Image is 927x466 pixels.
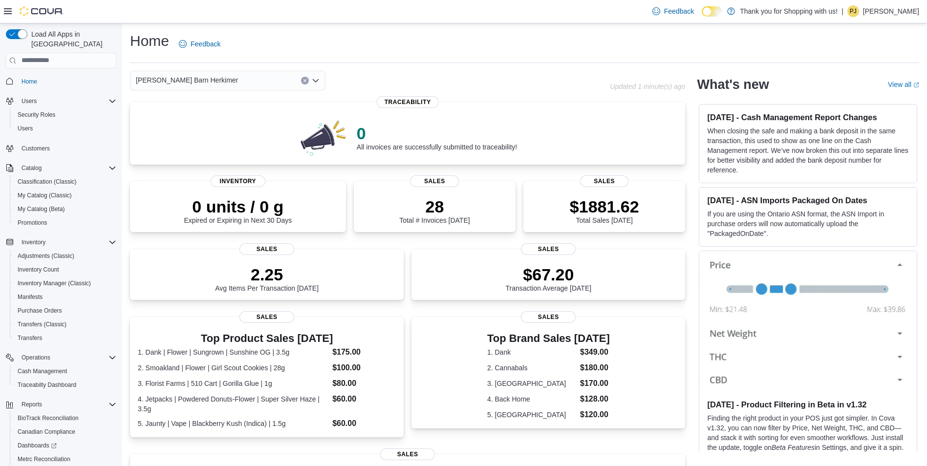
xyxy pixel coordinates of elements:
[18,367,67,375] span: Cash Management
[2,74,120,88] button: Home
[301,77,309,85] button: Clear input
[14,190,116,201] span: My Catalog (Classic)
[191,39,220,49] span: Feedback
[772,444,815,451] em: Beta Features
[312,77,320,85] button: Open list of options
[10,189,120,202] button: My Catalog (Classic)
[850,5,857,17] span: PJ
[14,277,116,289] span: Inventory Manager (Classic)
[487,394,576,404] dt: 4. Back Home
[10,276,120,290] button: Inventory Manager (Classic)
[18,162,45,174] button: Catalog
[14,426,116,438] span: Canadian Compliance
[14,250,116,262] span: Adjustments (Classic)
[14,440,116,451] span: Dashboards
[22,78,37,85] span: Home
[487,333,610,344] h3: Top Brand Sales [DATE]
[10,364,120,378] button: Cash Management
[841,5,843,17] p: |
[130,31,169,51] h1: Home
[14,109,59,121] a: Security Roles
[399,197,470,224] div: Total # Invoices [DATE]
[211,175,265,187] span: Inventory
[10,425,120,439] button: Canadian Compliance
[14,123,37,134] a: Users
[14,453,116,465] span: Metrc Reconciliation
[10,216,120,230] button: Promotions
[10,411,120,425] button: BioTrack Reconciliation
[18,381,76,389] span: Traceabilty Dashboard
[14,318,70,330] a: Transfers (Classic)
[22,354,50,361] span: Operations
[14,217,116,229] span: Promotions
[136,74,238,86] span: [PERSON_NAME] Barn Herkimer
[14,412,116,424] span: BioTrack Reconciliation
[14,277,95,289] a: Inventory Manager (Classic)
[399,197,470,216] p: 28
[18,75,116,87] span: Home
[138,379,328,388] dt: 3. Florist Farms | 510 Cart | Gorilla Glue | 1g
[521,311,576,323] span: Sales
[18,76,41,87] a: Home
[14,176,116,188] span: Classification (Classic)
[10,318,120,331] button: Transfers (Classic)
[580,409,610,421] dd: $120.00
[2,235,120,249] button: Inventory
[18,455,70,463] span: Metrc Reconciliation
[14,453,74,465] a: Metrc Reconciliation
[487,379,576,388] dt: 3. [GEOGRAPHIC_DATA]
[10,175,120,189] button: Classification (Classic)
[10,378,120,392] button: Traceabilty Dashboard
[215,265,319,284] p: 2.25
[847,5,859,17] div: Pushyan Jhaveri
[14,217,51,229] a: Promotions
[10,439,120,452] a: Dashboards
[14,291,116,303] span: Manifests
[138,333,396,344] h3: Top Product Sales [DATE]
[506,265,592,292] div: Transaction Average [DATE]
[14,305,66,317] a: Purchase Orders
[487,363,576,373] dt: 2. Cannabals
[707,209,909,238] p: If you are using the Ontario ASN format, the ASN Import in purchase orders will now automatically...
[18,205,65,213] span: My Catalog (Beta)
[138,363,328,373] dt: 2. Smoakland | Flower | Girl Scout Cookies | 28g
[14,426,79,438] a: Canadian Compliance
[18,279,91,287] span: Inventory Manager (Classic)
[175,34,224,54] a: Feedback
[10,263,120,276] button: Inventory Count
[2,161,120,175] button: Catalog
[14,250,78,262] a: Adjustments (Classic)
[22,145,50,152] span: Customers
[138,419,328,428] dt: 5. Jaunty | Vape | Blackberry Kush (Indica) | 1.5g
[14,365,71,377] a: Cash Management
[2,141,120,155] button: Customers
[10,249,120,263] button: Adjustments (Classic)
[18,219,47,227] span: Promotions
[10,304,120,318] button: Purchase Orders
[298,118,349,157] img: 0
[22,401,42,408] span: Reports
[22,164,42,172] span: Catalog
[707,413,909,462] p: Finding the right product in your POS just got simpler. In Cova v1.32, you can now filter by Pric...
[22,238,45,246] span: Inventory
[10,290,120,304] button: Manifests
[215,265,319,292] div: Avg Items Per Transaction [DATE]
[332,362,396,374] dd: $100.00
[18,162,116,174] span: Catalog
[14,332,46,344] a: Transfers
[18,428,75,436] span: Canadian Compliance
[14,318,116,330] span: Transfers (Classic)
[2,398,120,411] button: Reports
[707,112,909,122] h3: [DATE] - Cash Management Report Changes
[357,124,517,143] p: 0
[18,334,42,342] span: Transfers
[18,307,62,315] span: Purchase Orders
[14,264,116,275] span: Inventory Count
[184,197,292,224] div: Expired or Expiring in Next 30 Days
[18,399,116,410] span: Reports
[580,175,628,187] span: Sales
[14,305,116,317] span: Purchase Orders
[332,418,396,429] dd: $60.00
[20,6,64,16] img: Cova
